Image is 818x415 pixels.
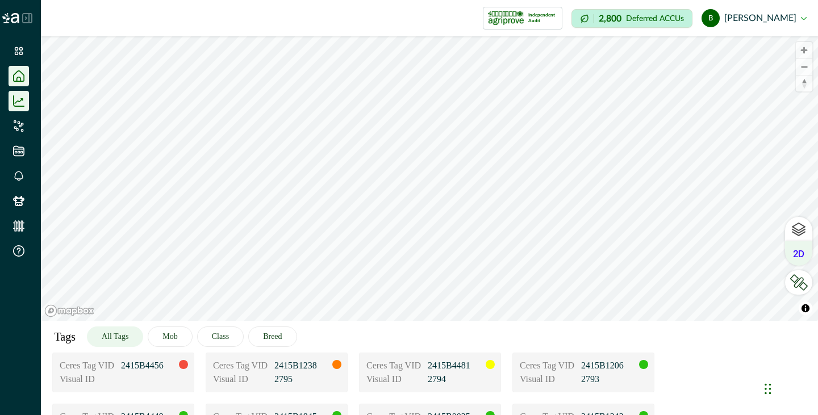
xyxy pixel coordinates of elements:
[520,359,577,372] p: Ceres Tag VID
[366,359,423,372] p: Ceres Tag VID
[581,359,638,372] p: 2415B1206
[488,9,524,27] img: certification logo
[761,360,818,415] iframe: Chat Widget
[520,372,577,386] p: Visual ID
[197,326,244,347] button: Class
[148,326,192,347] button: Mob
[87,326,143,347] button: All Tags
[2,13,19,23] img: Logo
[274,372,331,386] p: 2795
[765,372,771,406] div: Drag
[121,359,178,372] p: 2415B4456
[60,359,116,372] p: Ceres Tag VID
[54,328,75,345] p: Tags
[213,359,270,372] p: Ceres Tag VID
[599,14,621,23] p: 2,800
[796,75,812,91] button: Reset bearing to north
[41,36,818,321] canvas: Map
[60,372,116,386] p: Visual ID
[248,326,297,347] button: Breed
[799,301,812,315] button: Toggle attribution
[796,76,812,91] span: Reset bearing to north
[44,304,94,317] a: Mapbox logo
[790,274,808,291] img: LkRIKP7pqK064DBUf7vatyaj0RnXiK+1zEGAAAAAElFTkSuQmCC
[528,12,557,24] p: Independent Audit
[274,359,331,372] p: 2415B1238
[483,7,562,30] button: certification logoIndependent Audit
[796,58,812,75] button: Zoom out
[428,372,485,386] p: 2794
[428,359,485,372] p: 2415B4481
[702,5,807,32] button: bob marcus [PERSON_NAME]
[796,42,812,58] button: Zoom in
[366,372,423,386] p: Visual ID
[626,14,684,23] p: Deferred ACCUs
[213,372,270,386] p: Visual ID
[581,372,638,386] p: 2793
